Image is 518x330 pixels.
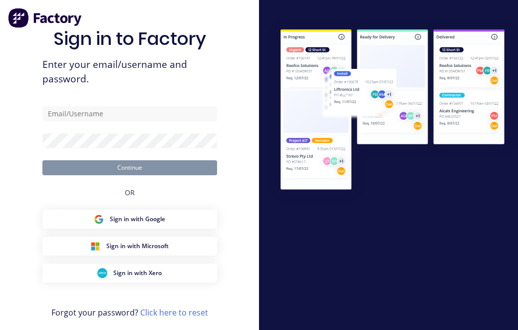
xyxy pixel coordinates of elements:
button: Continue [42,160,217,175]
img: Microsoft Sign in [90,241,100,251]
img: Factory [8,8,83,28]
input: Email/Username [42,106,217,121]
img: Xero Sign in [97,268,107,278]
span: Sign in with Microsoft [106,242,169,251]
a: Click here to reset [140,307,208,318]
img: Google Sign in [94,214,104,224]
span: Enter your email/username and password. [42,57,217,86]
div: OR [125,175,135,210]
button: Xero Sign inSign in with Xero [42,264,217,283]
button: Microsoft Sign inSign in with Microsoft [42,237,217,256]
span: Forgot your password? [51,307,208,319]
h1: Sign in to Factory [53,28,206,49]
img: Sign in [267,17,518,204]
button: Google Sign inSign in with Google [42,210,217,229]
span: Sign in with Xero [113,269,162,278]
span: Sign in with Google [110,215,165,224]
